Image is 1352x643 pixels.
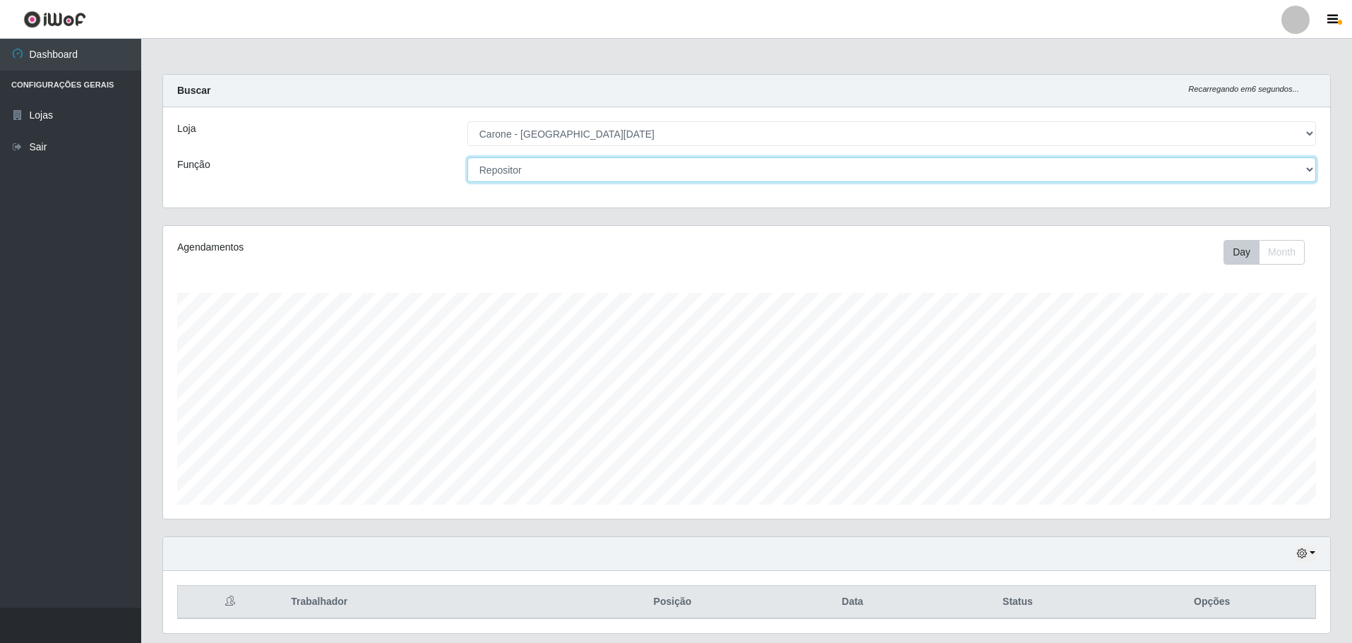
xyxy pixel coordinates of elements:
[566,586,778,619] th: Posição
[177,240,640,255] div: Agendamentos
[1259,240,1305,265] button: Month
[177,157,210,172] label: Função
[1188,85,1299,93] i: Recarregando em 6 segundos...
[1224,240,1260,265] button: Day
[23,11,86,28] img: CoreUI Logo
[926,586,1108,619] th: Status
[1224,240,1316,265] div: Toolbar with button groups
[1224,240,1305,265] div: First group
[1108,586,1315,619] th: Opções
[177,85,210,96] strong: Buscar
[282,586,566,619] th: Trabalhador
[779,586,927,619] th: Data
[177,121,196,136] label: Loja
